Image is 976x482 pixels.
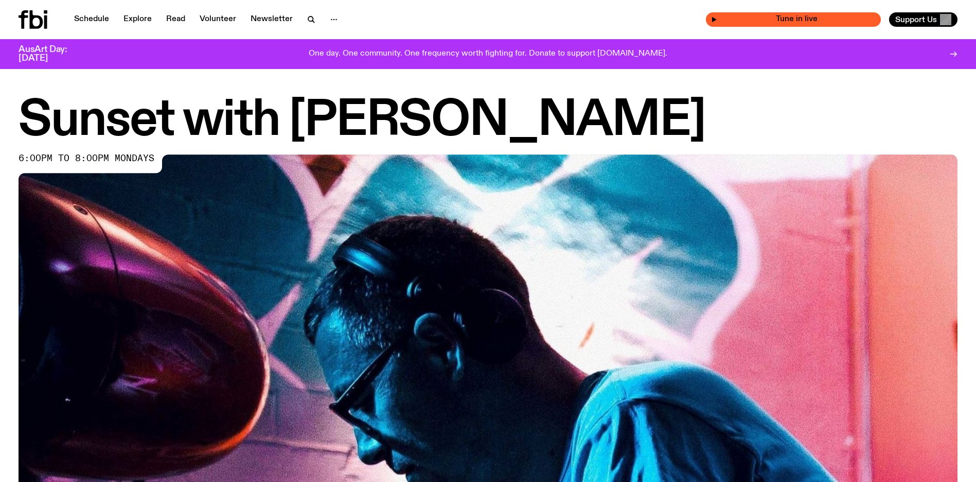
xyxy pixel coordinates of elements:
a: Read [160,12,191,27]
a: Schedule [68,12,115,27]
span: Tune in live [717,15,876,23]
button: On AirArvos with [PERSON_NAME] ✩ Interview: [PERSON_NAME]Tune in live [706,12,881,27]
button: Support Us [889,12,957,27]
span: Support Us [895,15,937,24]
p: One day. One community. One frequency worth fighting for. Donate to support [DOMAIN_NAME]. [309,49,667,59]
h3: AusArt Day: [DATE] [19,45,84,63]
h1: Sunset with [PERSON_NAME] [19,98,957,144]
a: Newsletter [244,12,299,27]
a: Volunteer [193,12,242,27]
a: Explore [117,12,158,27]
span: 6:00pm to 8:00pm mondays [19,154,154,163]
